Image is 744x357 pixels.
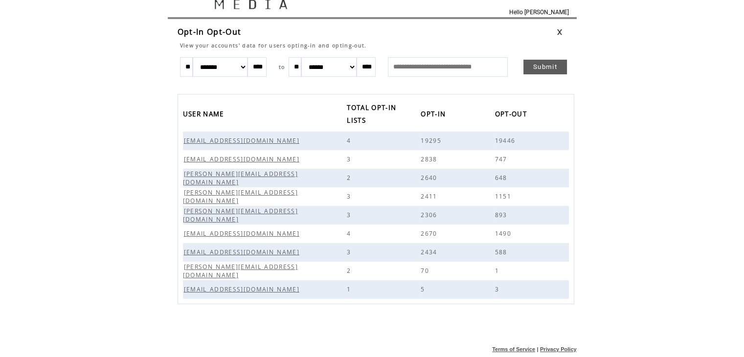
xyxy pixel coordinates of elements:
span: 648 [495,174,509,182]
span: 893 [495,211,509,219]
span: 2640 [421,174,439,182]
span: 19446 [495,136,518,145]
span: TOTAL OPT-IN LISTS [347,101,396,130]
span: [EMAIL_ADDRESS][DOMAIN_NAME] [184,136,302,145]
a: [EMAIL_ADDRESS][DOMAIN_NAME] [183,286,303,292]
span: [EMAIL_ADDRESS][DOMAIN_NAME] [184,155,302,163]
span: 588 [495,248,509,256]
span: 747 [495,155,509,163]
a: [EMAIL_ADDRESS][DOMAIN_NAME] [183,230,303,237]
span: 3 [347,155,353,163]
a: [EMAIL_ADDRESS][DOMAIN_NAME] [183,137,303,144]
span: OPT-IN [421,107,448,123]
span: 3 [347,192,353,201]
span: 70 [421,267,431,275]
span: 3 [495,285,501,293]
span: 2306 [421,211,439,219]
span: 2838 [421,155,439,163]
span: [EMAIL_ADDRESS][DOMAIN_NAME] [184,285,302,293]
a: Privacy Policy [540,346,577,352]
a: USER NAME [183,107,229,123]
span: [EMAIL_ADDRESS][DOMAIN_NAME] [184,248,302,256]
a: [PERSON_NAME][EMAIL_ADDRESS][DOMAIN_NAME] [183,207,298,222]
span: [PERSON_NAME][EMAIL_ADDRESS][DOMAIN_NAME] [183,188,298,205]
span: OPT-OUT [495,107,529,123]
span: [PERSON_NAME][EMAIL_ADDRESS][DOMAIN_NAME] [183,207,298,223]
span: [PERSON_NAME][EMAIL_ADDRESS][DOMAIN_NAME] [183,263,298,279]
a: [PERSON_NAME][EMAIL_ADDRESS][DOMAIN_NAME] [183,263,298,278]
span: 4 [347,229,353,238]
span: 2 [347,174,353,182]
span: 1151 [495,192,513,201]
span: 2670 [421,229,439,238]
span: 2 [347,267,353,275]
span: 4 [347,136,353,145]
a: Submit [523,60,567,74]
span: 2411 [421,192,439,201]
a: [EMAIL_ADDRESS][DOMAIN_NAME] [183,248,303,255]
span: 3 [347,248,353,256]
span: View your accounts' data for users opting-in and opting-out. [180,42,367,49]
span: 5 [421,285,427,293]
span: 2434 [421,248,439,256]
span: 3 [347,211,353,219]
span: Hello [PERSON_NAME] [509,9,569,16]
span: 1 [495,267,501,275]
span: | [537,346,538,352]
span: 19295 [421,136,444,145]
span: [PERSON_NAME][EMAIL_ADDRESS][DOMAIN_NAME] [183,170,298,186]
a: TOTAL OPT-IN LISTS [347,100,396,129]
a: [PERSON_NAME][EMAIL_ADDRESS][DOMAIN_NAME] [183,170,298,185]
a: Terms of Service [492,346,535,352]
a: [EMAIL_ADDRESS][DOMAIN_NAME] [183,156,303,162]
a: [PERSON_NAME][EMAIL_ADDRESS][DOMAIN_NAME] [183,188,298,203]
span: [EMAIL_ADDRESS][DOMAIN_NAME] [184,229,302,238]
span: Opt-In Opt-Out [178,26,242,37]
span: 1490 [495,229,513,238]
a: OPT-IN [421,107,451,123]
a: OPT-OUT [495,107,531,123]
span: to [279,64,285,70]
span: 1 [347,285,353,293]
span: USER NAME [183,107,226,123]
